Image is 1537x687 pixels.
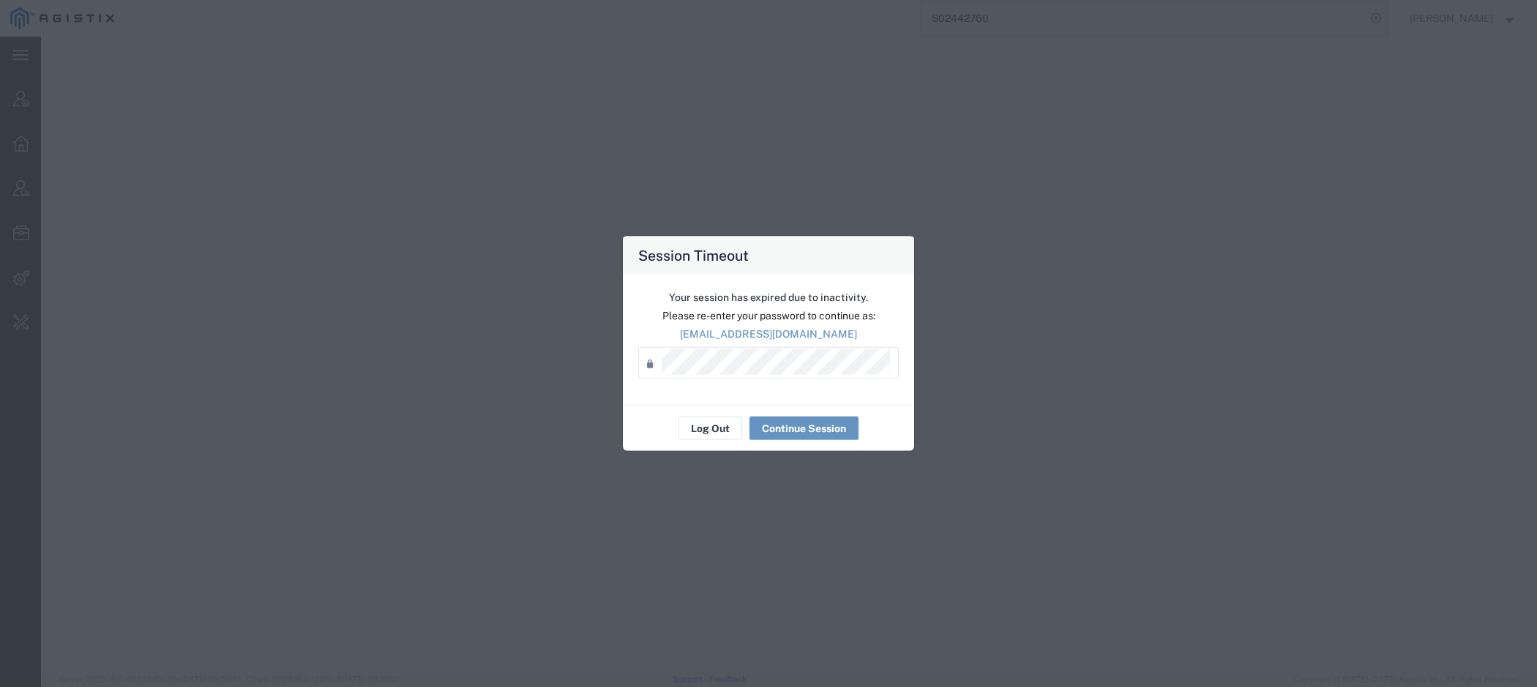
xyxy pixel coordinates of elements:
[638,327,899,342] p: [EMAIL_ADDRESS][DOMAIN_NAME]
[638,308,899,324] p: Please re-enter your password to continue as:
[638,290,899,305] p: Your session has expired due to inactivity.
[749,417,859,440] button: Continue Session
[638,245,749,266] h4: Session Timeout
[678,417,742,440] button: Log Out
